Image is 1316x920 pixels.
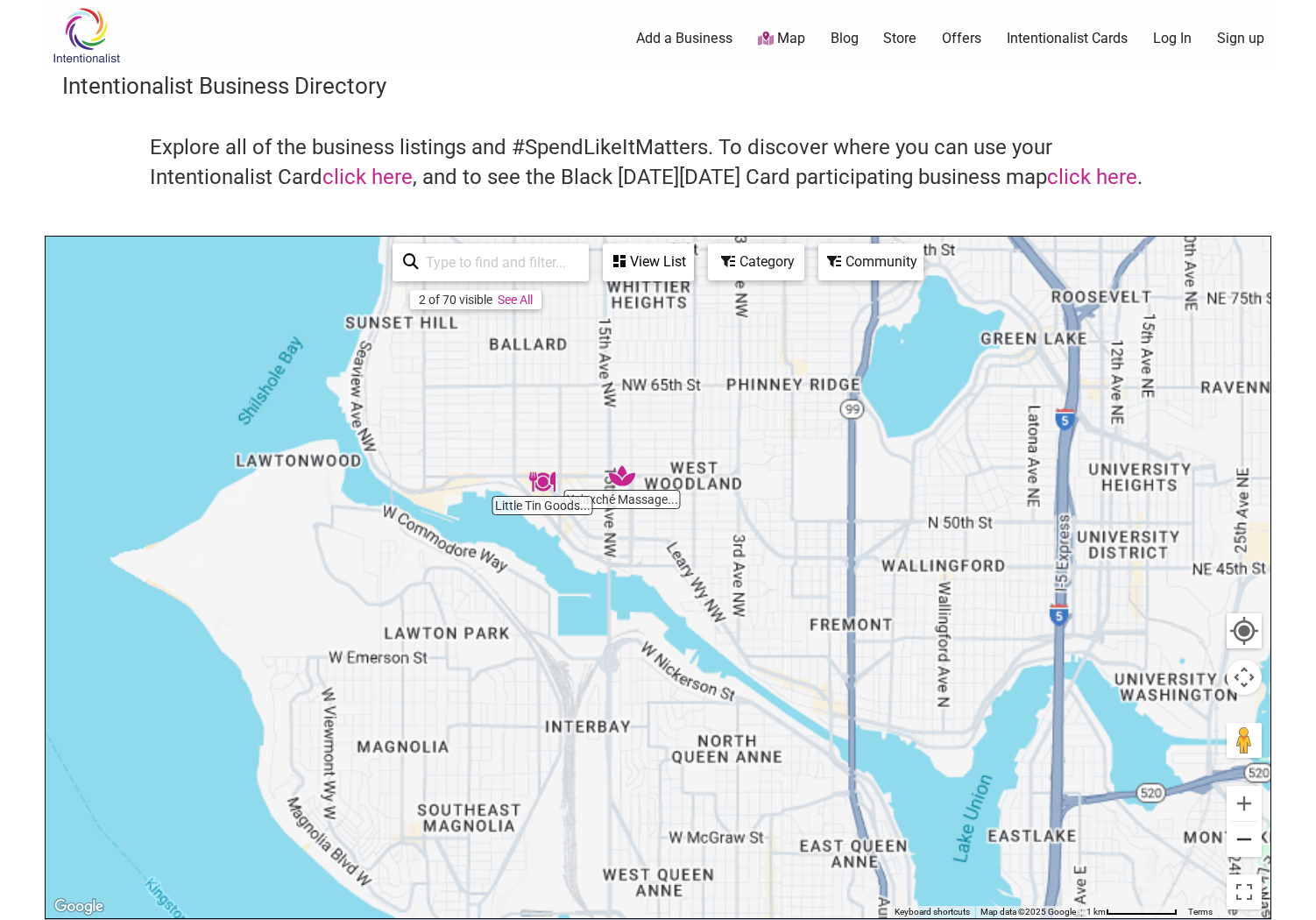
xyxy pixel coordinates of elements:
[62,70,1254,102] h3: Intentionalist Business Directory
[1047,165,1137,189] a: click here
[1227,660,1262,695] button: Map camera controls
[942,29,981,48] a: Offers
[1217,29,1264,48] a: Sign up
[529,469,555,495] div: Little Tin Goods & Apothecary Cabinet
[498,293,533,307] a: See All
[603,244,694,281] div: See a list of the visible businesses
[1227,613,1262,648] button: Your Location
[820,245,922,279] div: Community
[1007,29,1128,48] a: Intentionalist Cards
[710,245,803,279] div: Category
[1226,874,1263,910] button: Toggle fullscreen view
[708,244,804,280] div: Filter by category
[1153,29,1192,48] a: Log In
[895,906,970,918] button: Keyboard shortcuts
[980,907,1076,916] span: Map data ©2025 Google
[758,29,805,49] a: Map
[50,895,108,918] img: Google
[1188,907,1213,916] a: Terms (opens in new tab)
[1227,723,1262,758] button: Drag Pegman onto the map to open Street View
[605,245,692,279] div: View List
[419,245,578,280] input: Type to find and filter...
[1227,822,1262,857] button: Zoom out
[419,293,492,307] div: 2 of 70 visible
[150,133,1166,192] h4: Explore all of the business listings and #SpendLikeItMatters. To discover where you can use your ...
[818,244,923,280] div: Filter by Community
[609,463,635,489] div: Ya'axché Massage Therapy
[1086,907,1106,916] span: 1 km
[393,244,589,281] div: Type to search and filter
[50,895,108,918] a: Open this area in Google Maps (opens a new window)
[636,29,732,48] a: Add a Business
[831,29,859,48] a: Blog
[322,165,413,189] a: click here
[45,7,128,64] img: Intentionalist
[1081,906,1183,918] button: Map Scale: 1 km per 78 pixels
[883,29,916,48] a: Store
[1227,786,1262,821] button: Zoom in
